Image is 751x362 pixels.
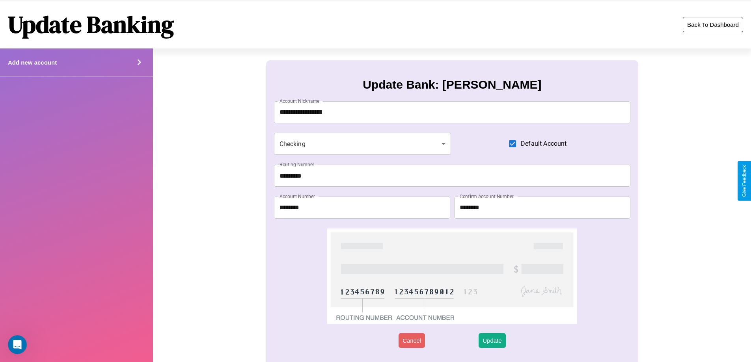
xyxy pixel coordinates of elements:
[479,333,505,348] button: Update
[683,17,743,32] button: Back To Dashboard
[399,333,425,348] button: Cancel
[280,193,315,200] label: Account Number
[274,133,451,155] div: Checking
[8,59,57,66] h4: Add new account
[363,78,541,91] h3: Update Bank: [PERSON_NAME]
[327,228,577,324] img: check
[521,139,567,149] span: Default Account
[280,161,314,168] label: Routing Number
[742,165,747,197] div: Give Feedback
[8,8,174,41] h1: Update Banking
[280,98,320,104] label: Account Nickname
[460,193,514,200] label: Confirm Account Number
[8,335,27,354] iframe: Intercom live chat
